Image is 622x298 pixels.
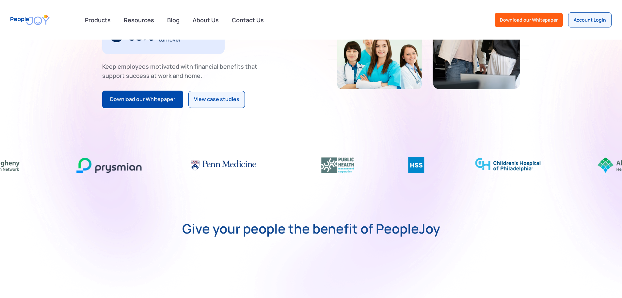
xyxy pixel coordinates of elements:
[102,62,263,80] div: Keep employees motivated with financial benefits that support success at work and home.
[568,12,612,27] a: Account Login
[182,222,440,235] strong: Give your people the benefit of PeopleJoy
[228,13,268,27] a: Contact Us
[337,30,422,89] img: Retain-Employees-PeopleJoy
[495,13,563,27] a: Download our Whitepaper
[188,91,245,108] a: View case studies
[110,95,175,104] div: Download our Whitepaper
[10,10,50,29] a: home
[574,17,606,23] div: Account Login
[120,13,158,27] a: Resources
[163,13,183,27] a: Blog
[500,17,558,23] div: Download our Whitepaper
[128,30,154,41] div: 30%
[194,95,239,104] div: View case studies
[189,13,223,27] a: About Us
[81,13,115,26] div: Products
[102,91,183,108] a: Download our Whitepaper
